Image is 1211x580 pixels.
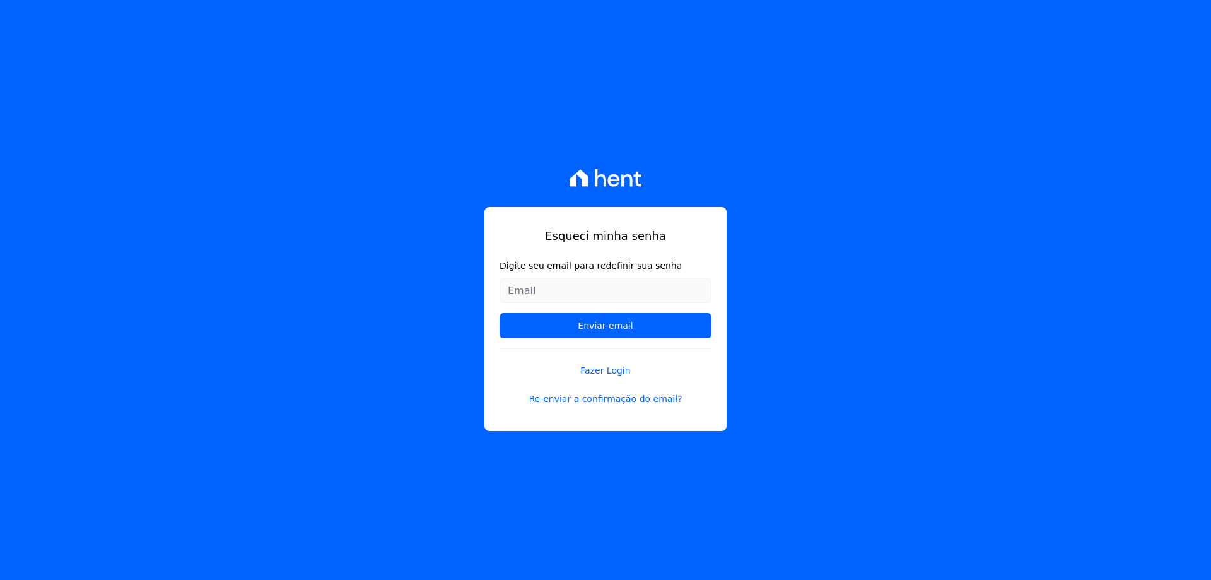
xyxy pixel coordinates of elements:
input: Email [500,278,711,303]
a: Re-enviar a confirmação do email? [500,393,711,406]
input: Enviar email [500,313,711,338]
a: Fazer Login [500,348,711,377]
label: Digite seu email para redefinir sua senha [500,259,711,273]
h1: Esqueci minha senha [500,227,711,244]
